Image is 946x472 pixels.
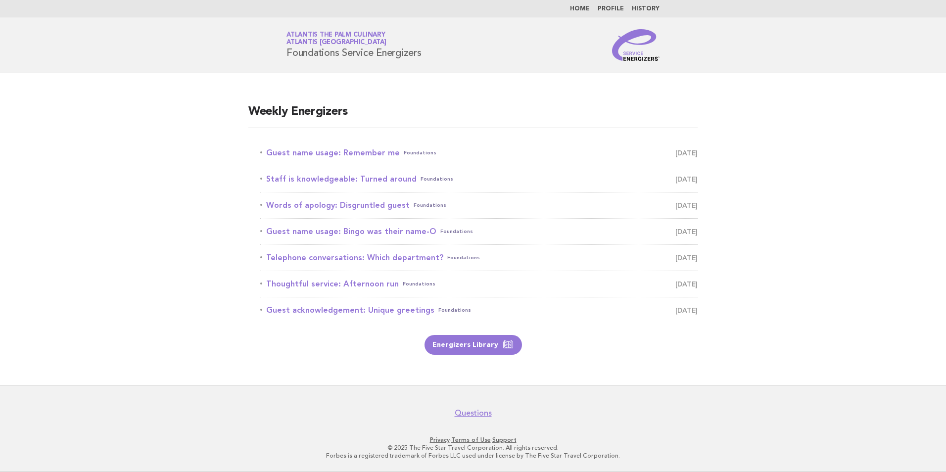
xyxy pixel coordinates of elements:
span: [DATE] [675,303,698,317]
a: Terms of Use [451,436,491,443]
span: [DATE] [675,251,698,265]
h1: Foundations Service Energizers [286,32,422,58]
span: Foundations [403,277,435,291]
span: Foundations [421,172,453,186]
a: Support [492,436,517,443]
p: · · [170,436,776,444]
a: Words of apology: Disgruntled guestFoundations [DATE] [260,198,698,212]
a: History [632,6,660,12]
span: [DATE] [675,225,698,238]
span: [DATE] [675,277,698,291]
a: Profile [598,6,624,12]
a: Questions [455,408,492,418]
span: [DATE] [675,198,698,212]
a: Guest acknowledgement: Unique greetingsFoundations [DATE] [260,303,698,317]
span: Foundations [414,198,446,212]
a: Thoughtful service: Afternoon runFoundations [DATE] [260,277,698,291]
span: Foundations [447,251,480,265]
p: © 2025 The Five Star Travel Corporation. All rights reserved. [170,444,776,452]
a: Home [570,6,590,12]
span: Foundations [438,303,471,317]
a: Staff is knowledgeable: Turned aroundFoundations [DATE] [260,172,698,186]
a: Atlantis The Palm CulinaryAtlantis [GEOGRAPHIC_DATA] [286,32,386,46]
h2: Weekly Energizers [248,104,698,128]
a: Telephone conversations: Which department?Foundations [DATE] [260,251,698,265]
a: Guest name usage: Bingo was their name-OFoundations [DATE] [260,225,698,238]
span: Foundations [404,146,436,160]
span: Atlantis [GEOGRAPHIC_DATA] [286,40,386,46]
span: [DATE] [675,172,698,186]
a: Guest name usage: Remember meFoundations [DATE] [260,146,698,160]
img: Service Energizers [612,29,660,61]
p: Forbes is a registered trademark of Forbes LLC used under license by The Five Star Travel Corpora... [170,452,776,460]
span: [DATE] [675,146,698,160]
a: Privacy [430,436,450,443]
span: Foundations [440,225,473,238]
a: Energizers Library [425,335,522,355]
